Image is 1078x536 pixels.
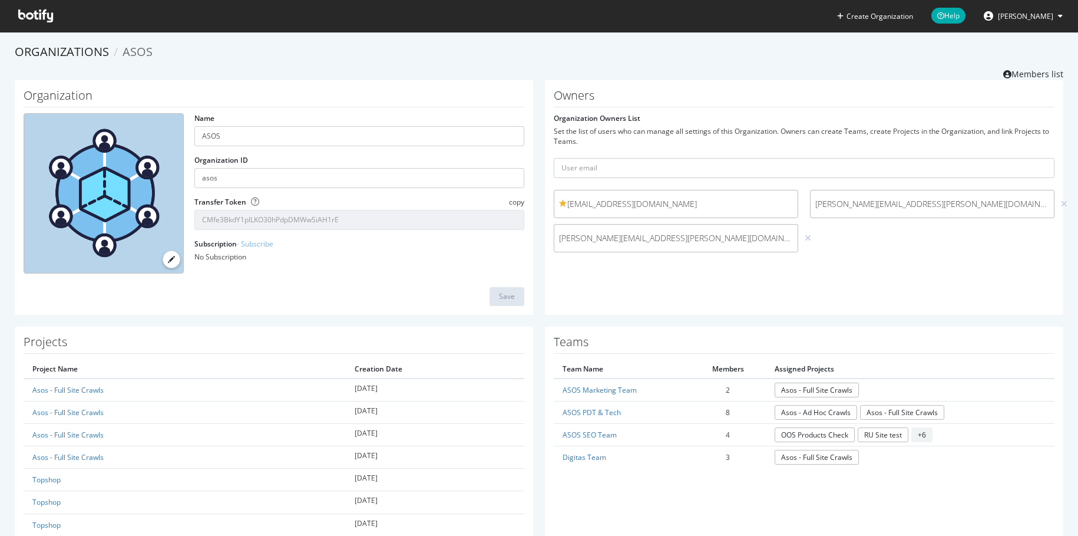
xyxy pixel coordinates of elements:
[346,446,524,469] td: [DATE]
[32,520,61,530] a: Topshop
[15,44,1063,61] ol: breadcrumbs
[911,428,932,442] span: + 6
[194,113,214,123] label: Name
[15,44,109,60] a: Organizations
[490,287,524,306] button: Save
[554,89,1054,107] h1: Owners
[775,428,855,442] a: OOS Products Check
[32,385,104,395] a: Asos - Full Site Crawls
[346,379,524,402] td: [DATE]
[690,446,766,469] td: 3
[346,401,524,423] td: [DATE]
[775,383,859,397] a: Asos - Full Site Crawls
[690,360,766,379] th: Members
[554,158,1054,178] input: User email
[998,11,1053,21] span: Richard Lawther
[554,360,690,379] th: Team Name
[32,475,61,485] a: Topshop
[346,491,524,514] td: [DATE]
[554,126,1054,146] div: Set the list of users who can manage all settings of this Organization. Owners can create Teams, ...
[766,360,1054,379] th: Assigned Projects
[974,6,1072,25] button: [PERSON_NAME]
[554,113,640,123] label: Organization Owners List
[123,44,153,60] span: ASOS
[931,8,965,24] span: Help
[559,232,793,244] span: [PERSON_NAME][EMAIL_ADDRESS][PERSON_NAME][DOMAIN_NAME]
[563,452,606,462] a: Digitas Team
[563,407,621,417] a: ASOS PDT & Tech
[836,11,914,22] button: Create Organization
[24,89,524,107] h1: Organization
[346,514,524,536] td: [DATE]
[194,126,524,146] input: name
[815,198,1049,210] span: [PERSON_NAME][EMAIL_ADDRESS][PERSON_NAME][DOMAIN_NAME]
[194,155,248,165] label: Organization ID
[32,452,104,462] a: Asos - Full Site Crawls
[32,430,104,440] a: Asos - Full Site Crawls
[194,197,246,207] label: Transfer Token
[559,198,793,210] span: [EMAIL_ADDRESS][DOMAIN_NAME]
[237,239,273,249] a: - Subscribe
[563,385,637,395] a: ASOS Marketing Team
[509,197,524,207] span: copy
[1003,65,1063,80] a: Members list
[346,423,524,446] td: [DATE]
[499,291,515,301] div: Save
[194,252,524,262] div: No Subscription
[346,469,524,491] td: [DATE]
[563,430,617,440] a: ASOS SEO Team
[24,336,524,354] h1: Projects
[690,379,766,402] td: 2
[690,401,766,423] td: 8
[858,428,908,442] a: RU Site test
[690,423,766,446] td: 4
[194,239,273,249] label: Subscription
[32,407,104,417] a: Asos - Full Site Crawls
[860,405,944,420] a: Asos - Full Site Crawls
[775,450,859,465] a: Asos - Full Site Crawls
[775,405,857,420] a: Asos - Ad Hoc Crawls
[24,360,346,379] th: Project Name
[554,336,1054,354] h1: Teams
[346,360,524,379] th: Creation Date
[194,168,524,188] input: Organization ID
[32,497,61,507] a: Topshop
